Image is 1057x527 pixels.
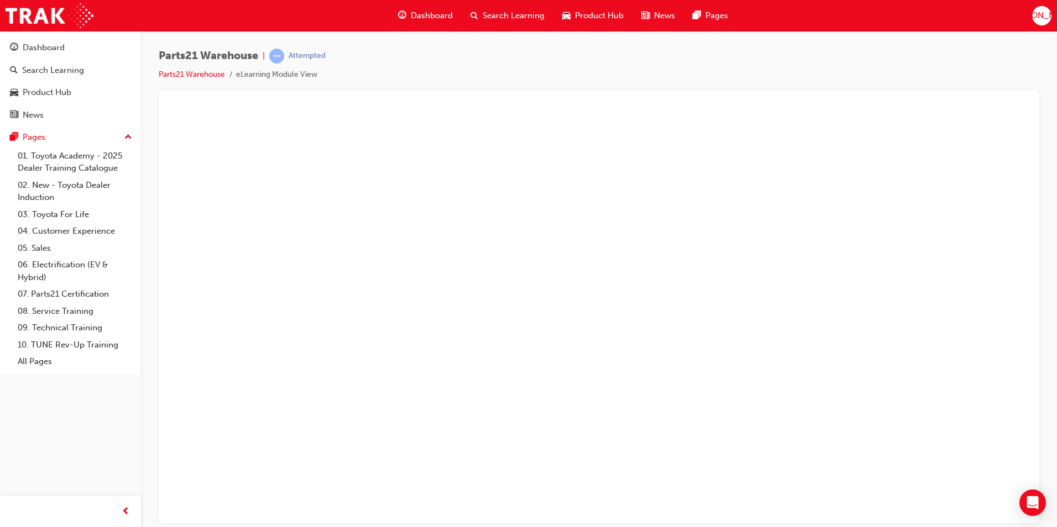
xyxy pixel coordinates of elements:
[124,130,132,145] span: up-icon
[13,336,137,354] a: 10. TUNE Rev-Up Training
[4,127,137,147] button: Pages
[1032,6,1051,25] button: [PERSON_NAME]
[4,60,137,81] a: Search Learning
[553,4,632,27] a: car-iconProduct Hub
[122,505,130,519] span: prev-icon
[22,64,84,77] div: Search Learning
[462,4,553,27] a: search-iconSearch Learning
[684,4,737,27] a: pages-iconPages
[654,9,675,22] span: News
[13,147,137,177] a: 01. Toyota Academy - 2025 Dealer Training Catalogue
[562,9,571,23] span: car-icon
[575,9,624,22] span: Product Hub
[13,303,137,320] a: 08. Service Training
[13,240,137,257] a: 05. Sales
[236,68,317,81] li: eLearning Module View
[4,105,137,125] a: News
[159,50,258,62] span: Parts21 Warehouse
[23,41,65,54] div: Dashboard
[289,51,326,61] div: Attempted
[23,131,45,144] div: Pages
[470,9,478,23] span: search-icon
[4,35,137,127] button: DashboardSearch LearningProduct HubNews
[159,70,225,79] a: Parts21 Warehouse
[13,223,137,240] a: 04. Customer Experience
[13,256,137,286] a: 06. Electrification (EV & Hybrid)
[4,38,137,58] a: Dashboard
[389,4,462,27] a: guage-iconDashboard
[13,206,137,223] a: 03. Toyota For Life
[4,82,137,103] a: Product Hub
[641,9,650,23] span: news-icon
[10,66,18,76] span: search-icon
[13,319,137,336] a: 09. Technical Training
[10,110,18,120] span: news-icon
[23,86,71,99] div: Product Hub
[398,9,406,23] span: guage-icon
[269,49,284,64] span: learningRecordVerb_ATTEMPT-icon
[10,88,18,98] span: car-icon
[13,353,137,370] a: All Pages
[411,9,453,22] span: Dashboard
[10,133,18,143] span: pages-icon
[13,286,137,303] a: 07. Parts21 Certification
[10,43,18,53] span: guage-icon
[483,9,545,22] span: Search Learning
[263,50,265,62] span: |
[705,9,728,22] span: Pages
[1019,489,1046,516] div: Open Intercom Messenger
[23,109,44,122] div: News
[632,4,684,27] a: news-iconNews
[6,3,93,28] img: Trak
[13,177,137,206] a: 02. New - Toyota Dealer Induction
[693,9,701,23] span: pages-icon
